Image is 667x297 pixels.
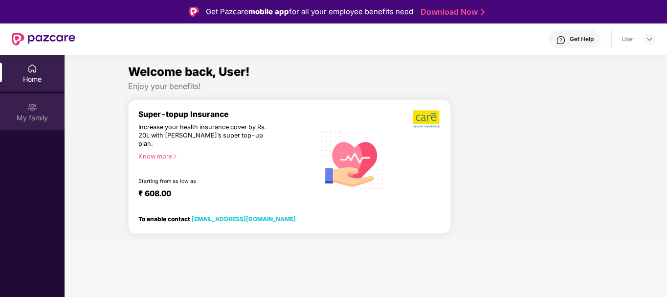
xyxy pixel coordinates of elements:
div: ₹ 608.00 [138,189,305,201]
img: svg+xml;base64,PHN2ZyB3aWR0aD0iMjAiIGhlaWdodD0iMjAiIHZpZXdCb3g9IjAgMCAyMCAyMCIgZmlsbD0ibm9uZSIgeG... [27,102,37,112]
img: svg+xml;base64,PHN2ZyBpZD0iSG9tZSIgeG1sbnM9Imh0dHA6Ly93d3cudzMub3JnLzIwMDAvc3ZnIiB3aWR0aD0iMjAiIG... [27,64,37,73]
div: Increase your health insurance cover by Rs. 20L with [PERSON_NAME]’s super top-up plan. [138,123,272,148]
div: Get Help [570,35,594,43]
a: [EMAIL_ADDRESS][DOMAIN_NAME] [192,215,296,223]
div: Super-topup Insurance [138,110,315,119]
div: Get Pazcare for all your employee benefits need [206,6,413,18]
a: Download Now [421,7,482,17]
div: User [622,35,635,43]
span: right [172,154,178,159]
img: b5dec4f62d2307b9de63beb79f102df3.png [413,110,441,128]
div: To enable contact [138,215,296,222]
div: Starting from as low as [138,178,273,185]
img: New Pazcare Logo [12,33,75,46]
img: Stroke [481,7,485,17]
img: svg+xml;base64,PHN2ZyBpZD0iRHJvcGRvd24tMzJ4MzIiIHhtbG5zPSJodHRwOi8vd3d3LnczLm9yZy8yMDAwL3N2ZyIgd2... [645,35,653,43]
span: Welcome back, User! [128,65,250,79]
div: Enjoy your benefits! [128,81,603,91]
img: svg+xml;base64,PHN2ZyBpZD0iSGVscC0zMngzMiIgeG1sbnM9Imh0dHA6Ly93d3cudzMub3JnLzIwMDAvc3ZnIiB3aWR0aD... [556,35,566,45]
div: Know more [138,153,309,160]
img: Logo [189,7,199,17]
strong: mobile app [248,7,289,16]
img: svg+xml;base64,PHN2ZyB4bWxucz0iaHR0cDovL3d3dy53My5vcmcvMjAwMC9zdmciIHhtbG5zOnhsaW5rPSJodHRwOi8vd3... [315,121,391,198]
